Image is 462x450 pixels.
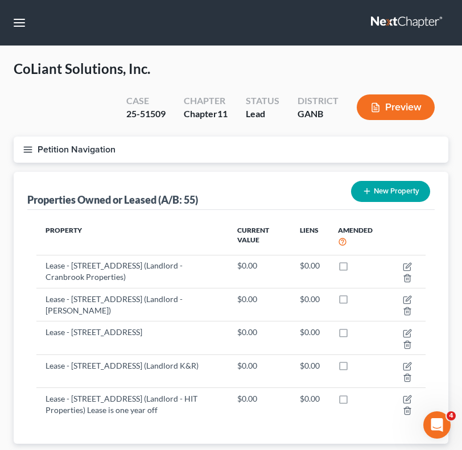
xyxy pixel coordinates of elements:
th: Liens [291,219,329,255]
div: Properties Owned or Leased (A/B: 55) [27,193,198,207]
iframe: Intercom live chat [423,411,451,439]
div: 25-51509 [126,108,166,121]
th: Amended [329,219,386,255]
div: District [298,94,339,108]
th: Property [36,219,228,255]
td: Lease - [STREET_ADDRESS] (Landlord - [PERSON_NAME]) [36,288,228,321]
div: Chapter [184,94,228,108]
td: Lease - [STREET_ADDRESS] (Landlord - Cranbrook Properties) [36,255,228,288]
div: Case [126,94,166,108]
td: $0.00 [291,288,329,321]
button: Preview [357,94,435,120]
td: Lease - [STREET_ADDRESS] [36,321,228,354]
td: $0.00 [228,321,291,354]
td: $0.00 [291,255,329,288]
div: Chapter [184,108,228,121]
th: Current Value [228,219,291,255]
span: 11 [217,108,228,119]
td: $0.00 [228,388,291,421]
div: GANB [298,108,339,121]
div: Status [246,94,279,108]
div: Lead [246,108,279,121]
td: $0.00 [228,354,291,387]
td: $0.00 [291,354,329,387]
button: New Property [351,181,430,202]
td: $0.00 [291,388,329,421]
td: $0.00 [228,288,291,321]
td: $0.00 [228,255,291,288]
td: Lease - [STREET_ADDRESS] (Landlord - HIT Properties) Lease is one year off [36,388,228,421]
td: Lease - [STREET_ADDRESS] (Landlord K&R) [36,354,228,387]
span: 4 [447,411,456,420]
td: $0.00 [291,321,329,354]
button: Petition Navigation [14,137,448,163]
span: CoLiant Solutions, Inc. [14,60,150,77]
